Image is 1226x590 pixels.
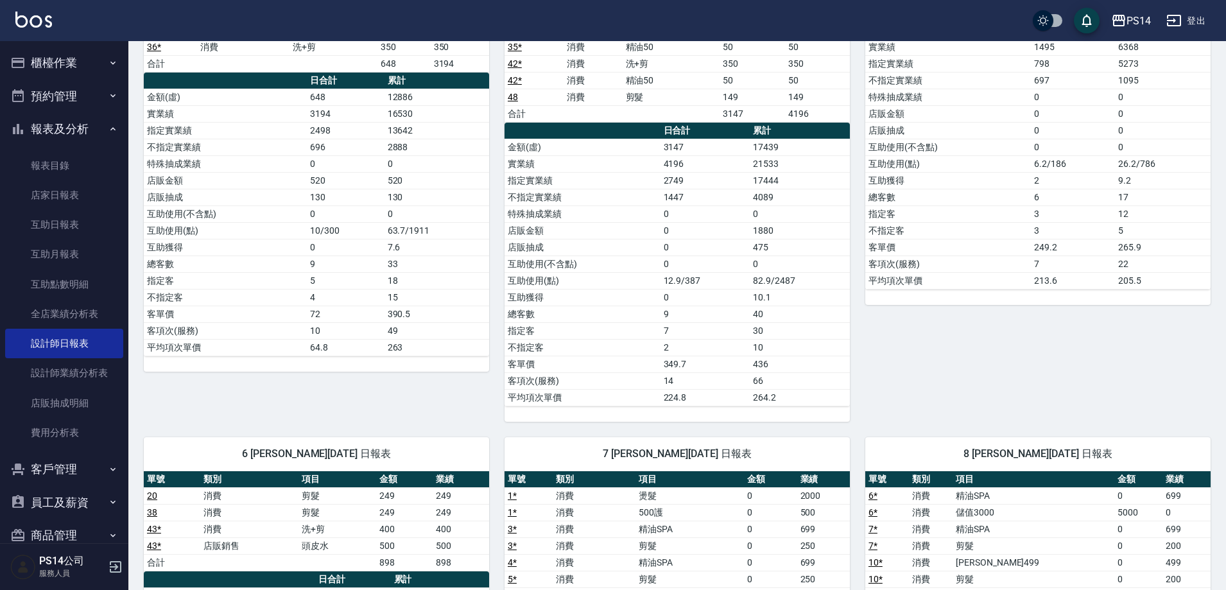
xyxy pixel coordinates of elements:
td: 指定實業績 [144,122,307,139]
td: 648 [307,89,384,105]
td: 總客數 [144,256,307,272]
td: 消費 [197,39,289,55]
th: 項目 [635,471,744,488]
td: 精油50 [623,72,720,89]
td: 50 [720,39,784,55]
td: 500護 [635,504,744,521]
td: 金額(虛) [505,139,660,155]
th: 日合計 [315,571,391,588]
button: PS14 [1106,8,1156,34]
th: 日合計 [660,123,750,139]
td: 精油SPA [953,487,1114,504]
td: 消費 [553,537,636,554]
td: 0 [744,487,797,504]
td: 客單價 [144,306,307,322]
td: 互助使用(點) [865,155,1031,172]
td: 16530 [384,105,489,122]
td: 350 [431,39,489,55]
td: 0 [1031,122,1115,139]
td: 699 [1162,487,1211,504]
th: 類別 [553,471,636,488]
th: 單號 [505,471,553,488]
td: 0 [1114,521,1162,537]
h5: PS14公司 [39,555,105,568]
a: 設計師日報表 [5,329,123,358]
th: 單號 [865,471,909,488]
td: 不指定實業績 [505,189,660,205]
th: 業績 [797,471,850,488]
th: 金額 [744,471,797,488]
td: 客單價 [865,239,1031,256]
td: 0 [1114,537,1162,554]
td: 200 [1162,571,1211,587]
td: 0 [744,571,797,587]
td: 33 [384,256,489,272]
td: 消費 [553,554,636,571]
td: 350 [377,39,431,55]
span: 8 [PERSON_NAME][DATE] 日報表 [881,447,1195,460]
th: 類別 [200,471,298,488]
td: 50 [720,72,784,89]
a: 互助點數明細 [5,270,123,299]
td: 精油SPA [953,521,1114,537]
th: 單號 [144,471,200,488]
td: 400 [433,521,489,537]
span: 7 [PERSON_NAME][DATE] 日報表 [520,447,834,460]
td: 消費 [200,504,298,521]
td: 互助使用(不含點) [865,139,1031,155]
td: 消費 [200,521,298,537]
td: 消費 [909,504,953,521]
td: 互助獲得 [144,239,307,256]
td: 249 [433,504,489,521]
td: 客項次(服務) [865,256,1031,272]
td: 精油SPA [635,521,744,537]
td: 4196 [785,105,850,122]
td: 249 [433,487,489,504]
td: 剪髮 [298,504,376,521]
td: 390.5 [384,306,489,322]
td: 3194 [431,55,489,72]
button: 預約管理 [5,80,123,113]
td: 500 [433,537,489,554]
td: 頭皮水 [298,537,376,554]
td: 3194 [307,105,384,122]
td: 總客數 [505,306,660,322]
td: 店販銷售 [200,537,298,554]
td: 實業績 [865,39,1031,55]
th: 金額 [1114,471,1162,488]
td: 燙髮 [635,487,744,504]
th: 業績 [433,471,489,488]
td: 249 [376,504,433,521]
a: 48 [508,92,518,102]
td: 特殊抽成業績 [865,89,1031,105]
th: 日合計 [307,73,384,89]
table: a dense table [144,471,489,571]
td: 12886 [384,89,489,105]
table: a dense table [505,123,850,406]
a: 互助日報表 [5,210,123,239]
td: 合計 [144,554,200,571]
td: 互助獲得 [505,289,660,306]
td: 149 [785,89,850,105]
td: 500 [376,537,433,554]
td: 特殊抽成業績 [505,205,660,222]
td: 10.1 [750,289,850,306]
td: 17 [1115,189,1211,205]
td: 0 [1114,487,1162,504]
td: 0 [384,205,489,222]
td: 7 [660,322,750,339]
td: 剪髮 [623,89,720,105]
td: 2749 [660,172,750,189]
td: 3 [1031,205,1115,222]
img: Person [10,554,36,580]
td: 0 [660,222,750,239]
td: 50 [785,39,850,55]
td: 520 [384,172,489,189]
td: 金額(虛) [144,89,307,105]
td: 82.9/2487 [750,272,850,289]
td: 洗+剪 [623,55,720,72]
td: 消費 [200,487,298,504]
td: 697 [1031,72,1115,89]
a: 全店業績分析表 [5,299,123,329]
td: 不指定客 [144,289,307,306]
